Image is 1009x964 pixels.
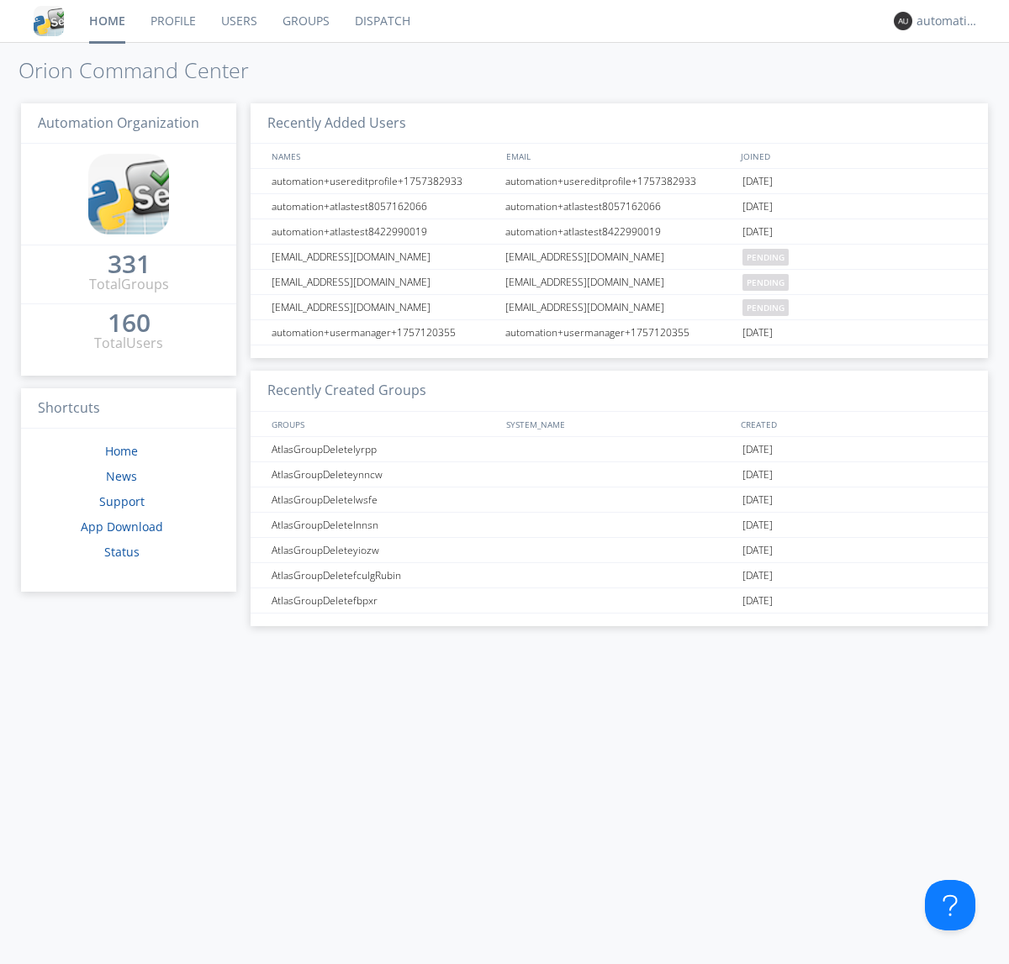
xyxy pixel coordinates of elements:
span: pending [742,299,789,316]
div: AtlasGroupDeletefbpxr [267,588,500,613]
div: NAMES [267,144,498,168]
a: automation+usereditprofile+1757382933automation+usereditprofile+1757382933[DATE] [251,169,988,194]
span: [DATE] [742,169,773,194]
a: [EMAIL_ADDRESS][DOMAIN_NAME][EMAIL_ADDRESS][DOMAIN_NAME]pending [251,245,988,270]
a: [EMAIL_ADDRESS][DOMAIN_NAME][EMAIL_ADDRESS][DOMAIN_NAME]pending [251,295,988,320]
span: [DATE] [742,563,773,588]
a: AtlasGroupDeletelyrpp[DATE] [251,437,988,462]
div: automation+atlastest8422990019 [501,219,738,244]
div: automation+usermanager+1757120355 [501,320,738,345]
div: [EMAIL_ADDRESS][DOMAIN_NAME] [267,245,500,269]
span: [DATE] [742,538,773,563]
div: AtlasGroupDeletelwsfe [267,487,500,512]
span: [DATE] [742,513,773,538]
a: Status [104,544,140,560]
span: [DATE] [742,462,773,487]
h3: Recently Created Groups [251,371,988,412]
div: JOINED [737,144,972,168]
span: [DATE] [742,437,773,462]
div: [EMAIL_ADDRESS][DOMAIN_NAME] [501,270,738,294]
a: 160 [108,314,151,334]
a: AtlasGroupDeleteynncw[DATE] [251,462,988,487]
a: Home [105,443,138,459]
a: Support [99,493,145,509]
a: AtlasGroupDeletelwsfe[DATE] [251,487,988,513]
span: [DATE] [742,487,773,513]
span: [DATE] [742,219,773,245]
div: [EMAIL_ADDRESS][DOMAIN_NAME] [501,245,738,269]
img: cddb5a64eb264b2086981ab96f4c1ba7 [34,6,64,36]
div: 160 [108,314,151,331]
a: AtlasGroupDeleteyiozw[DATE] [251,538,988,563]
h3: Recently Added Users [251,103,988,145]
span: [DATE] [742,588,773,614]
a: automation+usermanager+1757120355automation+usermanager+1757120355[DATE] [251,320,988,345]
div: Total Groups [89,275,169,294]
div: automation+atlas0003 [917,13,980,29]
div: automation+atlastest8057162066 [267,194,500,219]
div: AtlasGroupDeleteynncw [267,462,500,487]
div: AtlasGroupDeletelyrpp [267,437,500,461]
span: pending [742,249,789,266]
div: Total Users [94,334,163,353]
a: AtlasGroupDeletelnnsn[DATE] [251,513,988,538]
div: CREATED [737,412,972,436]
a: App Download [81,519,163,535]
div: [EMAIL_ADDRESS][DOMAIN_NAME] [501,295,738,319]
div: automation+usermanager+1757120355 [267,320,500,345]
div: automation+atlastest8057162066 [501,194,738,219]
iframe: Toggle Customer Support [925,880,975,930]
span: Automation Organization [38,113,199,132]
div: [EMAIL_ADDRESS][DOMAIN_NAME] [267,270,500,294]
div: AtlasGroupDeleteyiozw [267,538,500,562]
a: automation+atlastest8057162066automation+atlastest8057162066[DATE] [251,194,988,219]
img: 373638.png [894,12,912,30]
div: AtlasGroupDeletefculgRubin [267,563,500,587]
a: automation+atlastest8422990019automation+atlastest8422990019[DATE] [251,219,988,245]
h3: Shortcuts [21,388,236,429]
div: 331 [108,255,151,272]
div: SYSTEM_NAME [502,412,737,436]
div: GROUPS [267,412,498,436]
a: AtlasGroupDeletefbpxr[DATE] [251,588,988,614]
img: cddb5a64eb264b2086981ab96f4c1ba7 [88,154,169,234]
div: [EMAIL_ADDRESS][DOMAIN_NAME] [267,295,500,319]
span: [DATE] [742,194,773,219]
div: automation+usereditprofile+1757382933 [267,169,500,193]
span: pending [742,274,789,291]
a: [EMAIL_ADDRESS][DOMAIN_NAME][EMAIL_ADDRESS][DOMAIN_NAME]pending [251,270,988,295]
div: automation+atlastest8422990019 [267,219,500,244]
div: EMAIL [502,144,737,168]
span: [DATE] [742,320,773,345]
div: automation+usereditprofile+1757382933 [501,169,738,193]
a: News [106,468,137,484]
div: AtlasGroupDeletelnnsn [267,513,500,537]
a: AtlasGroupDeletefculgRubin[DATE] [251,563,988,588]
a: 331 [108,255,151,275]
